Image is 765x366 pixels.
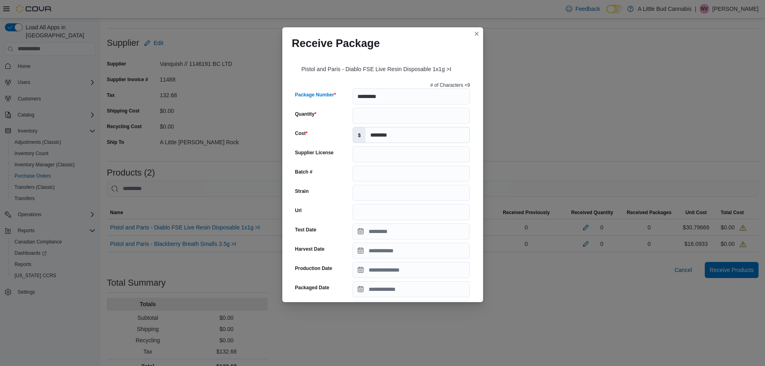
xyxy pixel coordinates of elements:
label: Test Date [295,227,316,233]
label: Quantity [295,111,316,117]
label: Strain [295,188,309,194]
label: Production Date [295,265,333,272]
input: Press the down key to open a popover containing a calendar. [353,223,470,239]
button: Closes this modal window [472,29,481,39]
p: # of Characters = 9 [430,82,470,88]
label: Harvest Date [295,246,324,252]
label: Url [295,207,302,214]
label: $ [353,127,365,143]
input: Press the down key to open a popover containing a calendar. [353,243,470,259]
h1: Receive Package [292,37,380,50]
div: Pistol and Paris - Diablo FSE Live Resin Disposable 1x1g >I [292,56,473,79]
input: Press the down key to open a popover containing a calendar. [353,262,470,278]
label: Batch # [295,169,312,175]
label: Package Number [295,92,336,98]
label: Cost [295,130,308,137]
label: Packaged Date [295,284,329,291]
label: Supplier License [295,149,334,156]
input: Press the down key to open a popover containing a calendar. [353,281,470,297]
